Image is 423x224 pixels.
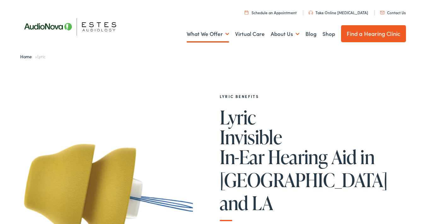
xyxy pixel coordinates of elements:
[220,192,248,213] span: and
[305,22,316,46] a: Blog
[235,22,265,46] a: Virtual Care
[380,10,406,15] a: Contact Us
[245,10,297,15] a: Schedule an Appointment
[220,107,256,128] span: Lyric
[220,146,264,167] span: In-Ear
[322,22,335,46] a: Shop
[341,25,406,42] a: Find a Hearing Clinic
[268,146,327,167] span: Hearing
[187,22,229,46] a: What We Offer
[331,146,357,167] span: Aid
[20,53,46,60] span: »
[360,146,374,167] span: in
[220,169,388,190] span: [GEOGRAPHIC_DATA]
[309,10,368,15] a: Take Online [MEDICAL_DATA]
[37,53,46,60] span: Lyric
[309,11,313,14] img: utility icon
[245,10,248,14] img: utility icon
[252,192,273,213] span: LA
[20,53,35,60] a: Home
[220,127,282,147] span: Invisible
[271,22,299,46] a: About Us
[220,94,387,99] h2: Lyric Benefits
[380,11,385,14] img: utility icon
